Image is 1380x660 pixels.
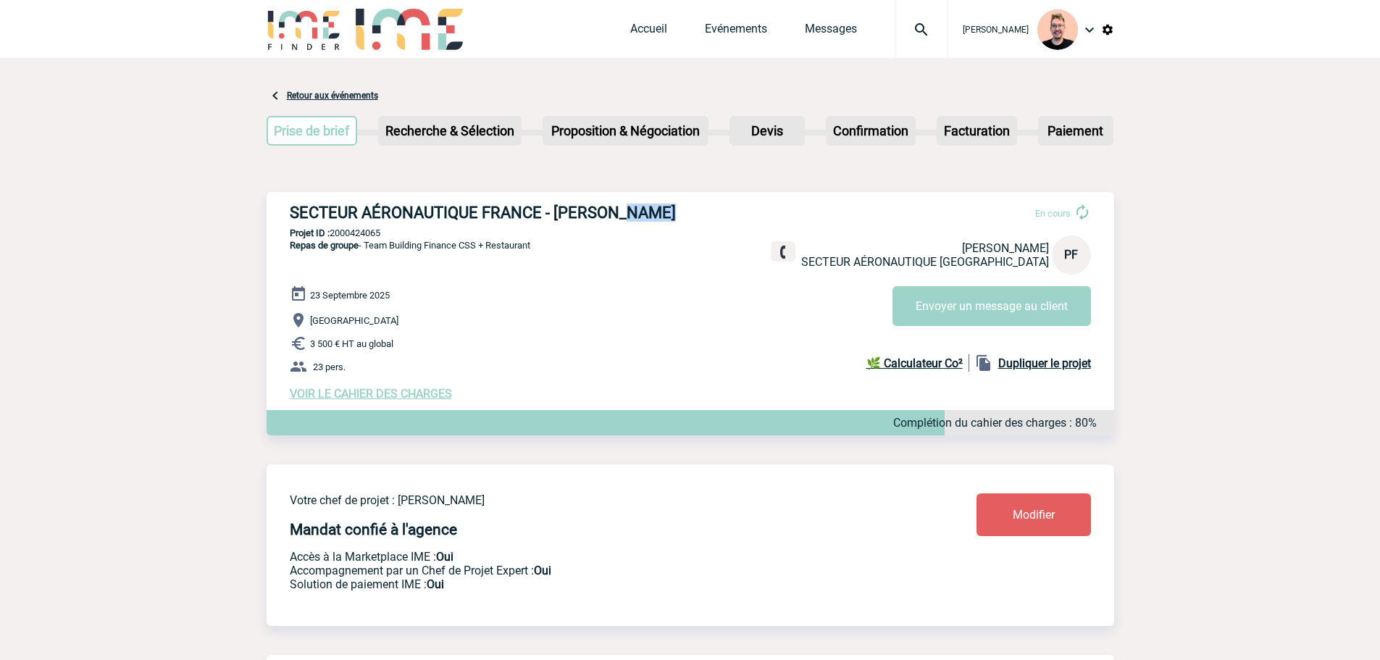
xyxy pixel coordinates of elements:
a: Accueil [630,22,667,42]
span: [GEOGRAPHIC_DATA] [310,315,398,326]
span: Repas de groupe [290,240,359,251]
p: Conformité aux process achat client, Prise en charge de la facturation, Mutualisation de plusieur... [290,577,891,591]
span: En cours [1035,208,1071,219]
span: 23 pers. [313,362,346,372]
p: Devis [731,117,803,144]
p: Prise de brief [268,117,356,144]
b: Dupliquer le projet [998,356,1091,370]
img: 129741-1.png [1037,9,1078,50]
b: Oui [427,577,444,591]
h4: Mandat confié à l'agence [290,521,457,538]
span: 23 Septembre 2025 [310,290,390,301]
b: Oui [436,550,453,564]
a: Retour aux événements [287,91,378,101]
a: VOIR LE CAHIER DES CHARGES [290,387,452,401]
span: [PERSON_NAME] [963,25,1029,35]
a: Messages [805,22,857,42]
img: fixe.png [777,246,790,259]
p: Facturation [938,117,1016,144]
img: file_copy-black-24dp.png [975,354,992,372]
button: Envoyer un message au client [892,286,1091,326]
p: Recherche & Sélection [380,117,520,144]
b: Oui [534,564,551,577]
a: Evénements [705,22,767,42]
span: SECTEUR AÉRONAUTIQUE [GEOGRAPHIC_DATA] [801,255,1049,269]
img: IME-Finder [267,9,342,50]
p: Confirmation [827,117,914,144]
p: Accès à la Marketplace IME : [290,550,891,564]
p: 2000424065 [267,227,1114,238]
span: [PERSON_NAME] [962,241,1049,255]
h3: SECTEUR AÉRONAUTIQUE FRANCE - [PERSON_NAME] [290,204,724,222]
p: Paiement [1040,117,1112,144]
b: 🌿 Calculateur Co² [866,356,963,370]
a: 🌿 Calculateur Co² [866,354,969,372]
span: 3 500 € HT au global [310,338,393,349]
span: PF [1064,248,1078,262]
p: Votre chef de projet : [PERSON_NAME] [290,493,891,507]
b: Projet ID : [290,227,330,238]
span: - Team Building Finance CSS + Restaurant [290,240,530,251]
p: Proposition & Négociation [544,117,707,144]
span: Modifier [1013,508,1055,522]
p: Prestation payante [290,564,891,577]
